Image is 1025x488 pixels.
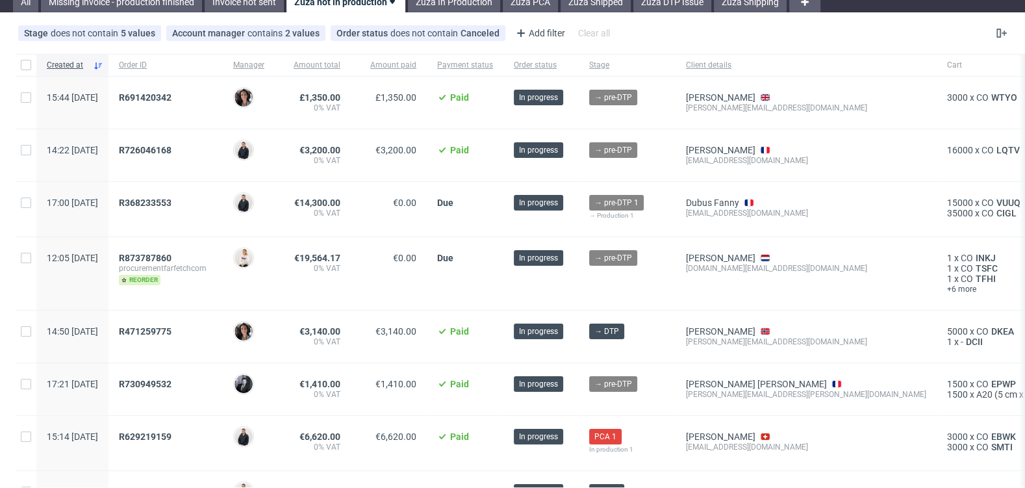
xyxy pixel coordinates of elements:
a: [PERSON_NAME] [686,92,755,103]
div: [EMAIL_ADDRESS][DOMAIN_NAME] [686,442,926,452]
span: CO [981,208,994,218]
span: 3000 [947,442,968,452]
a: R873787860 [119,253,174,263]
span: R730949532 [119,379,171,389]
span: → pre-DTP [594,378,632,390]
span: Paid [450,92,469,103]
span: Amount total [285,60,340,71]
div: 2 values [285,28,320,38]
span: Order status [514,60,568,71]
span: CO [981,198,994,208]
span: Paid [450,431,469,442]
span: CIGL [994,208,1019,218]
span: Account manager [172,28,247,38]
span: 1 [947,337,952,347]
span: 0% VAT [285,103,340,113]
a: [PERSON_NAME] [686,326,755,337]
span: €1,410.00 [299,379,340,389]
a: LQTV [994,145,1022,155]
span: €3,200.00 [375,145,416,155]
span: 0% VAT [285,389,340,400]
span: £1,350.00 [299,92,340,103]
span: 3000 [947,431,968,442]
span: In progress [519,197,558,209]
span: €0.00 [393,198,416,208]
span: 17:00 [DATE] [47,198,98,208]
span: Client details [686,60,926,71]
span: 15:44 [DATE] [47,92,98,103]
span: CO [961,274,973,284]
span: CO [976,379,989,389]
div: [EMAIL_ADDRESS][DOMAIN_NAME] [686,155,926,166]
span: → pre-DTP 1 [594,197,639,209]
span: Manager [233,60,264,71]
span: does not contain [51,28,121,38]
span: R471259775 [119,326,171,337]
span: €3,200.00 [299,145,340,155]
span: €14,300.00 [294,198,340,208]
span: In progress [519,431,558,443]
span: Order ID [119,60,212,71]
img: Mari Fok [234,249,253,267]
span: 1 [947,274,952,284]
span: 14:22 [DATE] [47,145,98,155]
span: R368233553 [119,198,171,208]
span: Order status [336,28,390,38]
a: R730949532 [119,379,174,389]
span: €3,140.00 [375,326,416,337]
span: Paid [450,379,469,389]
span: R873787860 [119,253,171,263]
span: WTYO [989,92,1020,103]
span: INKJ [973,253,998,263]
span: €1,410.00 [375,379,416,389]
div: Canceled [461,28,500,38]
span: R629219159 [119,431,171,442]
span: 35000 [947,208,973,218]
a: SMTI [989,442,1015,452]
a: EBWK [989,431,1019,442]
span: → pre-DTP [594,144,632,156]
img: Adrian Margula [234,194,253,212]
span: Paid [450,326,469,337]
span: 0% VAT [285,263,340,274]
span: In progress [519,144,558,156]
span: PCA 1 [594,431,616,443]
span: Stage [589,60,665,71]
a: Dubus Fanny [686,198,739,208]
span: CO [976,326,989,337]
span: 1500 [947,379,968,389]
span: Due [437,253,453,263]
div: [PERSON_NAME][EMAIL_ADDRESS][DOMAIN_NAME] [686,337,926,347]
span: 12:05 [DATE] [47,253,98,263]
div: [PERSON_NAME][EMAIL_ADDRESS][DOMAIN_NAME] [686,103,926,113]
span: → pre-DTP [594,92,632,103]
a: VUUQ [994,198,1023,208]
span: 0% VAT [285,442,340,452]
span: 0% VAT [285,208,340,218]
span: CO [981,145,994,155]
span: reorder [119,275,160,285]
span: £1,350.00 [375,92,416,103]
span: 16000 [947,145,973,155]
a: [PERSON_NAME] [686,145,755,155]
span: 14:50 [DATE] [47,326,98,337]
span: Payment status [437,60,493,71]
a: R471259775 [119,326,174,337]
span: TFHI [973,274,998,284]
span: Due [437,198,453,208]
span: DCII [963,337,985,347]
img: Adrian Margula [234,428,253,446]
a: [PERSON_NAME] [PERSON_NAME] [686,379,827,389]
span: €0.00 [393,253,416,263]
img: Moreno Martinez Cristina [234,88,253,107]
a: TSFC [973,263,1000,274]
span: €6,620.00 [299,431,340,442]
span: €19,564.17 [294,253,340,263]
span: In progress [519,378,558,390]
div: Add filter [511,23,568,44]
span: In progress [519,252,558,264]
